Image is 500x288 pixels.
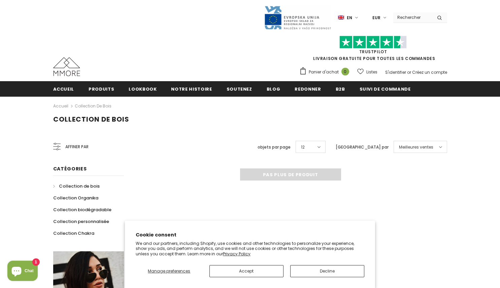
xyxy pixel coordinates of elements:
[295,86,321,92] span: Redonner
[53,57,80,76] img: Cas MMORE
[223,251,251,257] a: Privacy Policy
[53,192,98,204] a: Collection Organika
[59,183,100,189] span: Collection de bois
[53,102,68,110] a: Accueil
[53,227,94,239] a: Collection Chakra
[53,115,129,124] span: Collection de bois
[53,86,74,92] span: Accueil
[299,67,353,77] a: Panier d'achat 0
[53,195,98,201] span: Collection Organika
[53,180,100,192] a: Collection de bois
[360,86,411,92] span: Suivi de commande
[148,268,190,274] span: Manage preferences
[347,14,352,21] span: en
[53,206,111,213] span: Collection biodégradable
[290,265,364,277] button: Decline
[360,81,411,96] a: Suivi de commande
[309,69,339,75] span: Panier d'achat
[393,12,432,22] input: Search Site
[129,81,157,96] a: Lookbook
[301,144,305,151] span: 12
[171,86,212,92] span: Notre histoire
[65,143,89,151] span: Affiner par
[227,86,252,92] span: soutenez
[267,81,280,96] a: Blog
[336,144,389,151] label: [GEOGRAPHIC_DATA] par
[89,81,114,96] a: Produits
[357,66,377,78] a: Listes
[359,49,387,55] a: TrustPilot
[299,39,447,61] span: LIVRAISON GRATUITE POUR TOUTES LES COMMANDES
[407,69,411,75] span: or
[209,265,284,277] button: Accept
[399,144,433,151] span: Meilleures ventes
[264,5,331,30] img: Javni Razpis
[129,86,157,92] span: Lookbook
[258,144,291,151] label: objets par page
[336,86,345,92] span: B2B
[75,103,111,109] a: Collection de bois
[136,231,364,238] h2: Cookie consent
[53,218,109,225] span: Collection personnalisée
[53,81,74,96] a: Accueil
[295,81,321,96] a: Redonner
[89,86,114,92] span: Produits
[136,241,364,257] p: We and our partners, including Shopify, use cookies and other technologies to personalize your ex...
[171,81,212,96] a: Notre histoire
[53,230,94,236] span: Collection Chakra
[412,69,447,75] a: Créez un compte
[264,14,331,20] a: Javni Razpis
[341,68,349,75] span: 0
[385,69,406,75] a: S'identifier
[366,69,377,75] span: Listes
[227,81,252,96] a: soutenez
[53,165,87,172] span: Catégories
[339,36,407,49] img: Faites confiance aux étoiles pilotes
[136,265,202,277] button: Manage preferences
[5,261,40,283] inbox-online-store-chat: Shopify online store chat
[338,15,344,21] img: i-lang-1.png
[372,14,380,21] span: EUR
[267,86,280,92] span: Blog
[53,204,111,216] a: Collection biodégradable
[53,216,109,227] a: Collection personnalisée
[336,81,345,96] a: B2B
